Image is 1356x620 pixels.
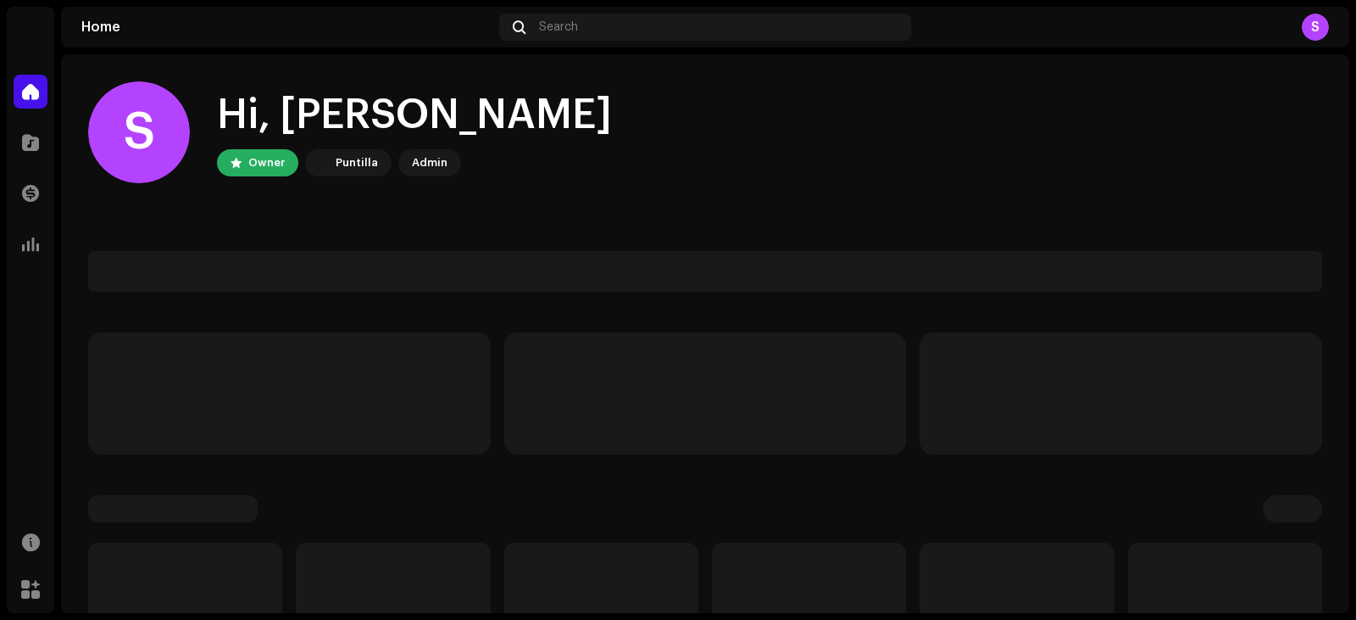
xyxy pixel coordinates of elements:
[248,153,285,173] div: Owner
[217,88,612,142] div: Hi, [PERSON_NAME]
[88,81,190,183] div: S
[336,153,378,173] div: Puntilla
[539,20,578,34] span: Search
[81,20,492,34] div: Home
[308,153,329,173] img: a6437e74-8c8e-4f74-a1ce-131745af0155
[412,153,447,173] div: Admin
[1302,14,1329,41] div: S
